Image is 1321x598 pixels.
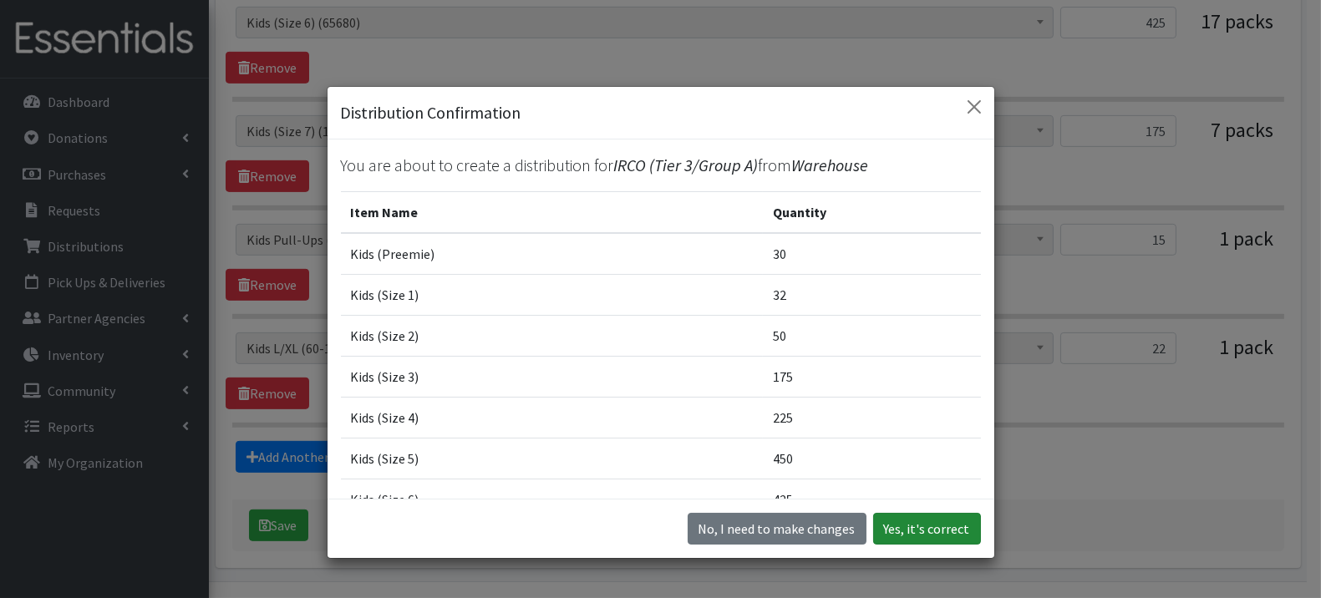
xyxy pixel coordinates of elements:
[341,438,764,479] td: Kids (Size 5)
[792,155,869,175] span: Warehouse
[341,479,764,520] td: Kids (Size 6)
[341,316,764,357] td: Kids (Size 2)
[614,155,759,175] span: IRCO (Tier 3/Group A)
[341,153,981,178] p: You are about to create a distribution for from
[341,275,764,316] td: Kids (Size 1)
[341,100,521,125] h5: Distribution Confirmation
[873,513,981,545] button: Yes, it's correct
[763,479,980,520] td: 425
[763,438,980,479] td: 450
[688,513,866,545] button: No I need to make changes
[763,398,980,438] td: 225
[763,192,980,234] th: Quantity
[341,398,764,438] td: Kids (Size 4)
[763,233,980,275] td: 30
[763,316,980,357] td: 50
[341,233,764,275] td: Kids (Preemie)
[763,357,980,398] td: 175
[341,192,764,234] th: Item Name
[341,357,764,398] td: Kids (Size 3)
[763,275,980,316] td: 32
[961,94,988,120] button: Close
